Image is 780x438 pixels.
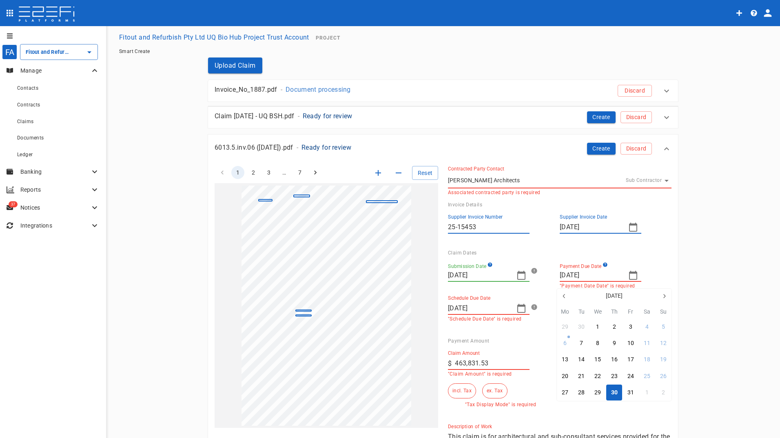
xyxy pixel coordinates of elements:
[557,319,573,335] button: 29 September 2025
[596,339,599,348] div: 8
[644,339,650,348] div: 11
[562,355,568,364] div: 13
[562,388,568,397] div: 27
[594,372,601,381] div: 22
[606,335,622,351] button: 9 October 2025
[639,385,655,400] button: 1 November 2025
[627,372,634,381] div: 24
[562,372,568,381] div: 20
[590,319,606,335] button: 1 October 2025
[656,319,671,335] button: 5 October 2025
[644,372,650,381] div: 25
[562,323,568,332] div: 29
[656,335,671,351] button: 12 October 2025
[623,352,638,368] button: 17 October 2025
[573,307,589,319] th: Tu
[662,388,665,397] div: 2
[623,307,639,319] th: Fr
[623,385,638,400] button: 31 October 2025
[606,319,622,335] button: 2 October 2025
[572,289,657,303] button: [DATE]
[574,319,589,335] button: 30 September 2025
[639,319,655,335] button: 4 October 2025
[557,335,573,351] button: 6 October 2025
[557,368,573,384] button: 20 October 2025
[639,352,655,368] button: 18 October 2025
[623,368,638,384] button: 24 October 2025
[645,388,649,397] div: 1
[596,323,599,332] div: 1
[629,323,632,332] div: 3
[611,355,618,364] div: 16
[590,335,606,351] button: 8 October 2025
[594,388,601,397] div: 29
[656,368,671,384] button: 26 October 2025
[660,372,667,381] div: 26
[574,352,589,368] button: 14 October 2025
[655,307,671,319] th: Su
[613,339,616,348] div: 9
[563,339,567,348] div: 6
[578,323,585,332] div: 30
[606,352,622,368] button: 16 October 2025
[639,368,655,384] button: 25 October 2025
[656,352,671,368] button: 19 October 2025
[627,339,634,348] div: 10
[645,323,649,332] div: 4
[644,355,650,364] div: 18
[639,335,655,351] button: 11 October 2025
[574,368,589,384] button: 21 October 2025
[578,388,585,397] div: 28
[578,355,585,364] div: 14
[590,385,606,400] button: 29 October 2025
[660,339,667,348] div: 12
[606,385,622,400] button: 30 October 2025
[594,355,601,364] div: 15
[623,319,638,335] button: 3 October 2025
[662,323,665,332] div: 5
[590,368,606,384] button: 22 October 2025
[627,388,634,397] div: 31
[578,372,585,381] div: 21
[557,307,573,319] th: Mo
[623,335,638,351] button: 10 October 2025
[639,307,655,319] th: Sa
[656,385,671,400] button: 2 November 2025
[574,335,589,351] button: 7 October 2025
[557,352,573,368] button: 13 October 2025
[557,385,573,400] button: 27 October 2025
[606,368,622,384] button: 23 October 2025
[574,385,589,400] button: 28 October 2025
[590,352,606,368] button: 15 October 2025
[613,323,616,332] div: 2
[627,355,634,364] div: 17
[606,307,623,319] th: Th
[589,307,606,319] th: We
[611,372,618,381] div: 23
[660,355,667,364] div: 19
[580,339,583,348] div: 7
[611,388,618,397] div: 30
